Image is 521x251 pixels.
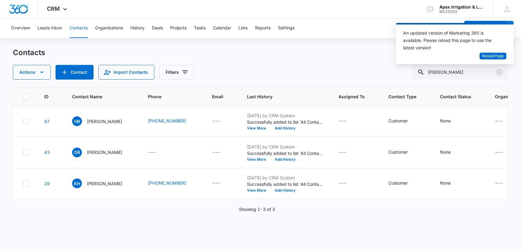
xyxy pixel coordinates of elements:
span: Last History [247,93,315,100]
p: Successfully added to list 'All Contacts'. [247,119,324,125]
a: Navigate to contact details page for Kent Hite [44,181,50,186]
button: View More [247,126,270,130]
div: Contact Name - Dana Robinson - Select to Edit Field [72,148,133,157]
p: [PERSON_NAME] [87,149,122,155]
a: [PHONE_NUMBER] [148,118,186,124]
div: Phone - (425) 231-4637 - Select to Edit Field [148,118,197,125]
button: Reload Page [480,53,506,60]
div: An updated version of Marketing 360 is available. Please reload this page to use the latest version! [403,29,499,51]
div: --- [212,118,220,125]
div: Contact Name - Hilbert Robinson - Select to Edit Field [72,116,133,126]
div: Contact Type - Customer - Select to Edit Field [388,180,419,187]
button: View More [247,189,270,192]
p: Showing 1-3 of 3 [239,206,275,212]
div: Contact Status - None - Select to Edit Field [440,118,462,125]
button: Calendar [213,18,231,38]
button: Filters [159,65,194,80]
span: Reload Page [482,53,504,59]
div: Assigned To - - Select to Edit Field [338,118,358,125]
p: [PERSON_NAME] [87,180,122,187]
button: Lists [238,18,248,38]
h1: Contacts [13,48,45,57]
button: Add History [270,189,300,192]
div: Email - - Select to Edit Field [212,118,231,125]
span: Contact Status [440,93,471,100]
div: Organization - - Select to Edit Field [495,180,514,187]
p: [DATE] by CRM System [247,144,324,150]
button: Contacts [70,18,88,38]
button: Settings [278,18,295,38]
span: Phone [148,93,188,100]
a: Navigate to contact details page for Dana Robinson [44,150,50,155]
span: CRM [47,6,60,12]
div: Organization - - Select to Edit Field [495,118,514,125]
button: Add History [270,158,300,161]
p: [DATE] by CRM System [247,112,324,119]
div: --- [148,149,156,156]
button: Reports [255,18,271,38]
div: --- [495,118,503,125]
button: History [130,18,145,38]
div: Contact Type - Customer - Select to Edit Field [388,118,419,125]
span: Contact Type [388,93,416,100]
p: [DATE] by CRM System [247,174,324,181]
a: Navigate to contact details page for Hilbert Robinson [44,119,50,124]
div: account id [439,9,484,14]
span: KH [72,178,82,188]
button: View More [247,158,270,161]
span: DR [72,148,82,157]
button: Tasks [194,18,206,38]
button: Add Contact [464,21,506,36]
button: Organizations [95,18,123,38]
div: Phone - - Select to Edit Field [148,149,167,156]
span: Assigned To [338,93,365,100]
div: --- [495,149,503,156]
div: None [440,149,451,155]
div: Contact Status - None - Select to Edit Field [440,180,462,187]
div: --- [212,149,220,156]
div: --- [495,180,503,187]
div: Customer [388,180,408,186]
div: Phone - (404) 519-4346 - Select to Edit Field [148,180,197,187]
p: Successfully added to list 'All Contacts'. [247,150,324,156]
div: Assigned To - - Select to Edit Field [338,149,358,156]
button: Actions [13,65,51,80]
div: None [440,180,451,186]
div: --- [212,180,220,187]
span: ID [44,93,48,100]
button: Leads Inbox [37,18,62,38]
span: Email [212,93,223,100]
div: Customer [388,118,408,124]
div: Contact Status - None - Select to Edit Field [440,149,462,156]
p: [PERSON_NAME] [87,118,122,125]
div: Organization - - Select to Edit Field [495,149,514,156]
div: None [440,118,451,124]
p: Successfully added to list 'All Contacts'. [247,181,324,187]
div: Contact Type - Customer - Select to Edit Field [388,149,419,156]
div: Email - - Select to Edit Field [212,180,231,187]
div: Contact Name - Kent Hite - Select to Edit Field [72,178,133,188]
a: [PHONE_NUMBER] [148,180,186,186]
input: Search Contacts [412,65,508,80]
button: Import Contacts [98,65,154,80]
button: Add History [270,126,300,130]
div: Email - - Select to Edit Field [212,149,231,156]
span: Contact Name [72,93,124,100]
button: Projects [170,18,187,38]
div: --- [338,149,347,156]
button: Clear [495,67,504,77]
button: Overview [11,18,30,38]
div: Assigned To - - Select to Edit Field [338,180,358,187]
div: Customer [388,149,408,155]
button: Add Contact [56,65,94,80]
div: account name [439,5,484,9]
span: HR [72,116,82,126]
div: --- [338,180,347,187]
div: --- [338,118,347,125]
button: Deals [152,18,163,38]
